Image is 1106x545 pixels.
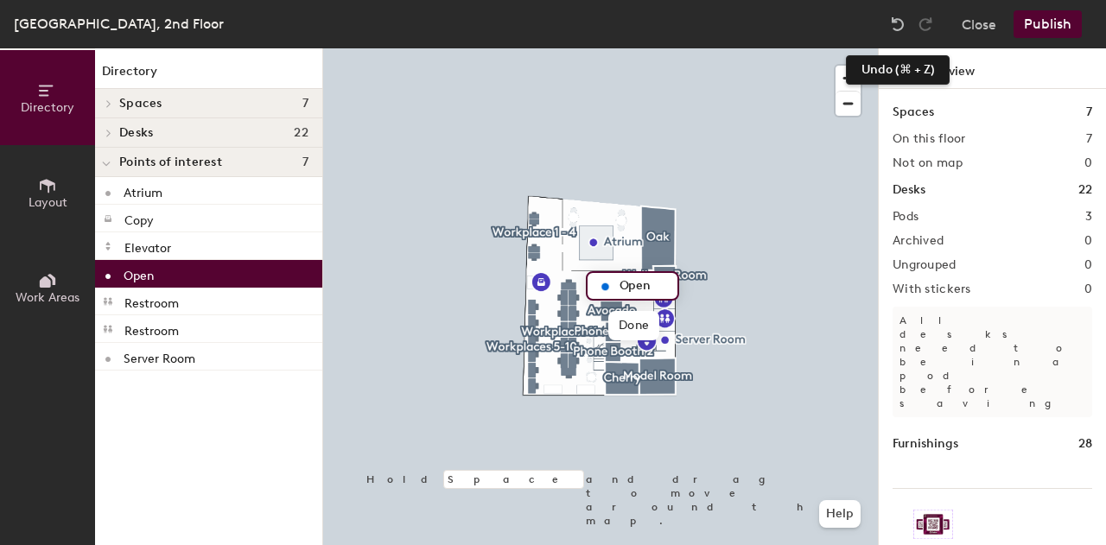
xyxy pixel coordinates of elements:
[1078,181,1092,200] h1: 22
[119,126,153,140] span: Desks
[119,97,162,111] span: Spaces
[1084,258,1092,272] h2: 0
[913,510,953,539] img: Sticker logo
[95,62,322,89] h1: Directory
[124,181,162,200] p: Atrium
[302,97,308,111] span: 7
[608,311,659,340] span: Done
[1084,282,1092,296] h2: 0
[124,319,179,339] p: Restroom
[294,126,308,140] span: 22
[124,236,171,256] p: Elevator
[893,132,966,146] h2: On this floor
[893,181,925,200] h1: Desks
[893,434,958,453] h1: Furnishings
[1078,434,1092,453] h1: 28
[1086,132,1092,146] h2: 7
[893,156,963,170] h2: Not on map
[29,195,67,210] span: Layout
[893,103,934,122] h1: Spaces
[302,155,308,169] span: 7
[893,282,971,296] h2: With stickers
[917,16,934,33] img: Redo
[119,155,222,169] span: Points of interest
[124,291,179,311] p: Restroom
[124,263,154,283] p: Open
[21,100,74,115] span: Directory
[893,234,944,248] h2: Archived
[962,10,996,38] button: Close
[893,307,1092,417] p: All desks need to be in a pod before saving
[893,210,918,224] h2: Pods
[889,16,906,33] img: Undo
[594,276,615,297] img: generic_marker
[1014,10,1082,38] button: Publish
[1085,210,1092,224] h2: 3
[819,500,861,528] button: Help
[879,48,1106,89] h1: Floor overview
[124,208,154,228] p: Copy
[124,346,195,366] p: Server Room
[1084,234,1092,248] h2: 0
[893,258,957,272] h2: Ungrouped
[14,13,224,35] div: [GEOGRAPHIC_DATA], 2nd Floor
[16,290,79,305] span: Work Areas
[1084,156,1092,170] h2: 0
[1086,103,1092,122] h1: 7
